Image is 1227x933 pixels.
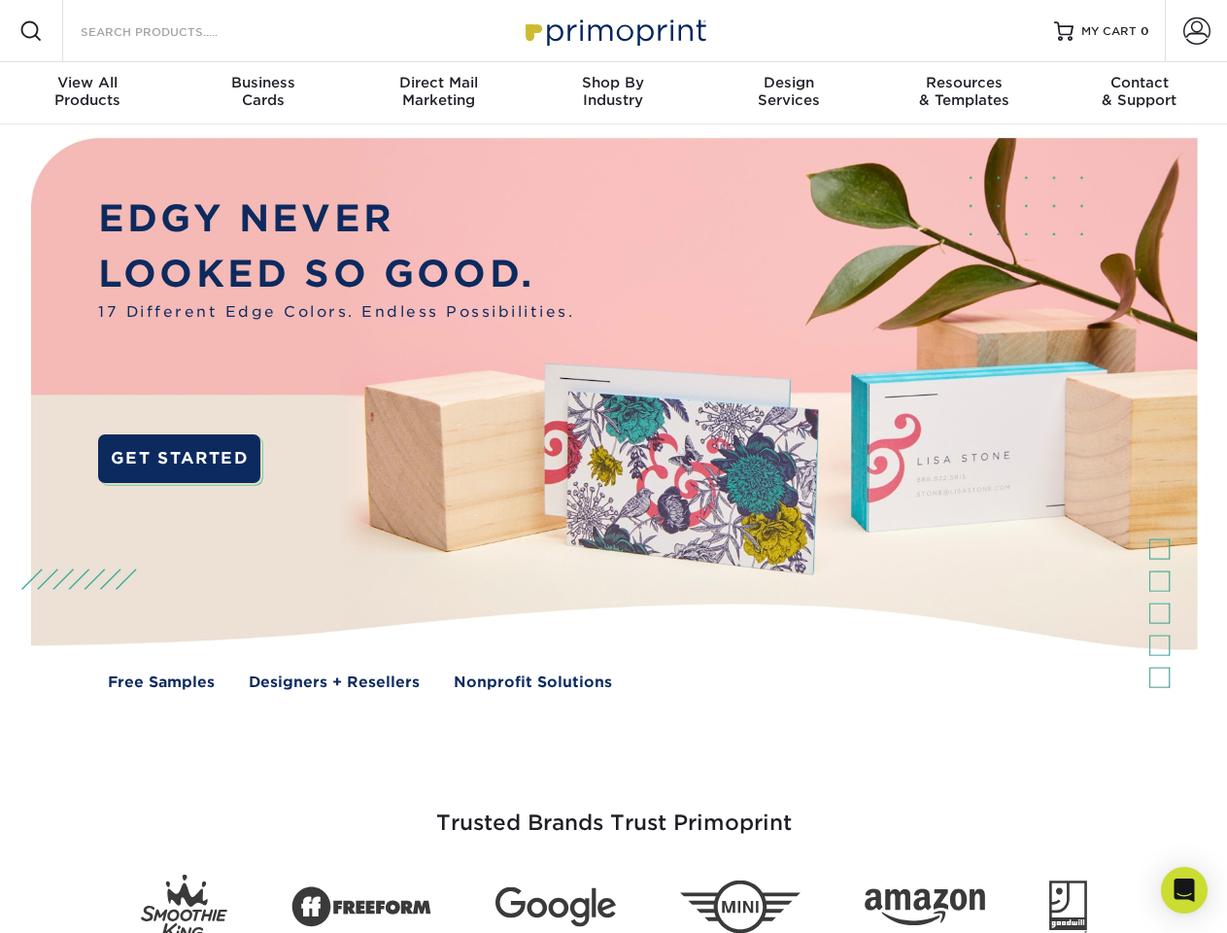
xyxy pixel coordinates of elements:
p: EDGY NEVER [98,191,574,247]
iframe: Google Customer Reviews [5,874,165,926]
input: SEARCH PRODUCTS..... [79,19,268,43]
div: & Templates [876,74,1051,109]
div: & Support [1052,74,1227,109]
span: Business [175,74,350,91]
a: Resources& Templates [876,62,1051,124]
a: GET STARTED [98,434,260,483]
span: Contact [1052,74,1227,91]
img: Primoprint [517,10,711,52]
a: Designers + Resellers [249,672,420,694]
span: 0 [1141,24,1149,38]
span: Design [701,74,876,91]
img: Google [495,887,616,927]
a: Shop ByIndustry [526,62,700,124]
a: Direct MailMarketing [351,62,526,124]
div: Cards [175,74,350,109]
span: Direct Mail [351,74,526,91]
img: Goodwill [1049,881,1087,933]
span: Resources [876,74,1051,91]
a: DesignServices [701,62,876,124]
p: LOOKED SO GOOD. [98,247,574,302]
div: Industry [526,74,700,109]
div: Open Intercom Messenger [1161,867,1208,914]
a: Contact& Support [1052,62,1227,124]
img: Amazon [865,889,985,926]
span: Shop By [526,74,700,91]
a: Nonprofit Solutions [454,672,612,694]
a: BusinessCards [175,62,350,124]
span: 17 Different Edge Colors. Endless Possibilities. [98,301,574,324]
div: Marketing [351,74,526,109]
h3: Trusted Brands Trust Primoprint [46,764,1182,859]
div: Services [701,74,876,109]
span: MY CART [1081,23,1137,40]
a: Free Samples [108,672,215,694]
